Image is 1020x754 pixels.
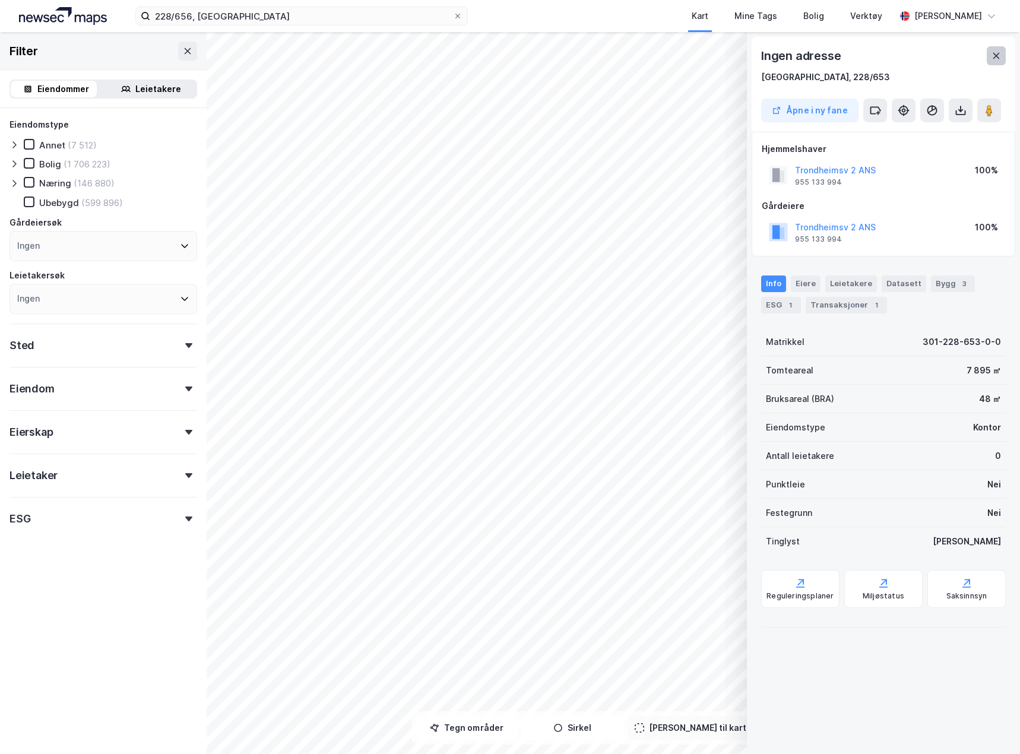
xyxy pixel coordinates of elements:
[946,591,987,601] div: Saksinnsyn
[806,297,887,313] div: Transaksjoner
[795,178,842,187] div: 955 133 994
[975,220,998,235] div: 100%
[766,363,813,378] div: Tomteareal
[863,591,904,601] div: Miljøstatus
[987,506,1001,520] div: Nei
[766,506,812,520] div: Festegrunn
[825,275,877,292] div: Leietakere
[39,197,79,208] div: Ubebygd
[914,9,982,23] div: [PERSON_NAME]
[923,335,1001,349] div: 301-228-653-0-0
[522,716,623,740] button: Sirkel
[931,275,975,292] div: Bygg
[761,99,859,122] button: Åpne i ny fane
[882,275,926,292] div: Datasett
[761,275,786,292] div: Info
[995,449,1001,463] div: 0
[961,697,1020,754] div: Kontrollprogram for chat
[975,163,998,178] div: 100%
[933,534,1001,549] div: [PERSON_NAME]
[766,591,834,601] div: Reguleringsplaner
[967,363,1001,378] div: 7 895 ㎡
[9,216,62,230] div: Gårdeiersøk
[39,140,65,151] div: Annet
[766,534,800,549] div: Tinglyst
[766,392,834,406] div: Bruksareal (BRA)
[37,82,89,96] div: Eiendommer
[762,199,1005,213] div: Gårdeiere
[9,468,58,483] div: Leietaker
[784,299,796,311] div: 1
[692,9,708,23] div: Kart
[68,140,97,151] div: (7 512)
[135,82,181,96] div: Leietakere
[9,118,69,132] div: Eiendomstype
[39,159,61,170] div: Bolig
[17,239,40,253] div: Ingen
[9,338,34,353] div: Sted
[762,142,1005,156] div: Hjemmelshaver
[734,9,777,23] div: Mine Tags
[39,178,71,189] div: Næring
[761,70,890,84] div: [GEOGRAPHIC_DATA], 228/653
[766,477,805,492] div: Punktleie
[766,449,834,463] div: Antall leietakere
[958,278,970,290] div: 3
[766,335,804,349] div: Matrikkel
[17,292,40,306] div: Ingen
[9,268,65,283] div: Leietakersøk
[416,716,517,740] button: Tegn områder
[803,9,824,23] div: Bolig
[9,382,55,396] div: Eiendom
[766,420,825,435] div: Eiendomstype
[74,178,115,189] div: (146 880)
[791,275,821,292] div: Eiere
[973,420,1001,435] div: Kontor
[9,425,53,439] div: Eierskap
[795,235,842,244] div: 955 133 994
[150,7,453,25] input: Søk på adresse, matrikkel, gårdeiere, leietakere eller personer
[761,297,801,313] div: ESG
[961,697,1020,754] iframe: Chat Widget
[81,197,123,208] div: (599 896)
[19,7,107,25] img: logo.a4113a55bc3d86da70a041830d287a7e.svg
[64,159,110,170] div: (1 706 223)
[9,512,30,526] div: ESG
[850,9,882,23] div: Verktøy
[870,299,882,311] div: 1
[987,477,1001,492] div: Nei
[979,392,1001,406] div: 48 ㎡
[9,42,38,61] div: Filter
[761,46,843,65] div: Ingen adresse
[649,721,775,735] div: [PERSON_NAME] til kartutsnitt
